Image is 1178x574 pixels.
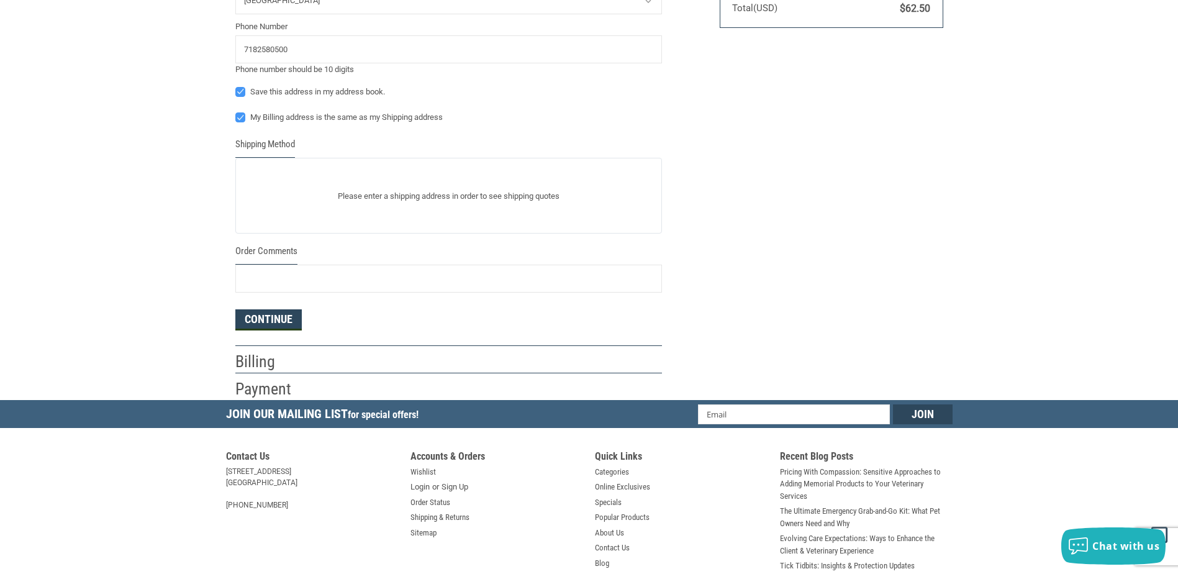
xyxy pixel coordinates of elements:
[893,404,953,424] input: Join
[235,20,662,33] label: Phone Number
[410,511,469,524] a: Shipping & Returns
[410,450,583,466] h5: Accounts & Orders
[595,450,768,466] h5: Quick Links
[780,450,953,466] h5: Recent Blog Posts
[410,466,436,478] a: Wishlist
[732,2,777,14] span: Total (USD)
[235,63,662,76] div: Phone number should be 10 digits
[442,481,468,493] a: Sign Up
[410,527,437,539] a: Sitemap
[595,527,624,539] a: About Us
[235,352,308,372] h2: Billing
[235,379,308,399] h2: Payment
[780,505,953,529] a: The Ultimate Emergency Grab-and-Go Kit: What Pet Owners Need and Why
[235,112,662,122] label: My Billing address is the same as my Shipping address
[1061,527,1166,565] button: Chat with us
[235,244,297,265] legend: Order Comments
[1092,539,1159,553] span: Chat with us
[780,560,915,572] a: Tick Tidbits: Insights & Protection Updates
[235,137,295,158] legend: Shipping Method
[410,496,450,509] a: Order Status
[780,532,953,557] a: Evolving Care Expectations: Ways to Enhance the Client & Veterinary Experience
[425,481,446,493] span: or
[595,496,622,509] a: Specials
[595,542,630,554] a: Contact Us
[226,400,425,432] h5: Join Our Mailing List
[410,481,430,493] a: Login
[235,309,302,330] button: Continue
[236,184,661,208] p: Please enter a shipping address in order to see shipping quotes
[595,557,609,570] a: Blog
[595,481,650,493] a: Online Exclusives
[226,466,399,511] address: [STREET_ADDRESS] [GEOGRAPHIC_DATA] [PHONE_NUMBER]
[226,450,399,466] h5: Contact Us
[595,511,650,524] a: Popular Products
[780,466,953,503] a: Pricing With Compassion: Sensitive Approaches to Adding Memorial Products to Your Veterinary Serv...
[348,409,419,421] span: for special offers!
[698,404,890,424] input: Email
[595,466,629,478] a: Categories
[900,2,930,14] span: $62.50
[235,87,662,97] label: Save this address in my address book.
